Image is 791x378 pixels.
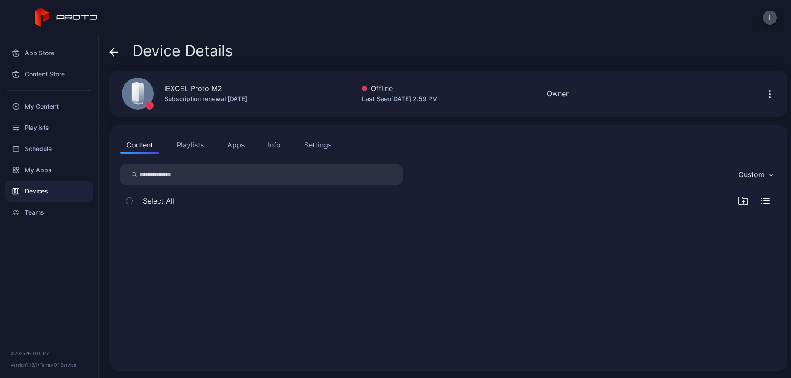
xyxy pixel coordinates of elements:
[763,11,777,25] button: i
[170,136,210,154] button: Playlists
[304,140,331,150] div: Settings
[5,138,93,159] a: Schedule
[143,196,174,206] span: Select All
[164,94,247,104] div: Subscription renewal [DATE]
[5,117,93,138] a: Playlists
[5,96,93,117] a: My Content
[164,83,222,94] div: iEXCEL Proto M2
[262,136,287,154] button: Info
[11,350,88,357] div: © 2025 PROTO, Inc.
[120,136,159,154] button: Content
[221,136,251,154] button: Apps
[734,164,777,185] button: Custom
[5,202,93,223] a: Teams
[738,170,765,179] div: Custom
[5,181,93,202] a: Devices
[362,94,438,104] div: Last Seen [DATE] 2:59 PM
[40,362,76,367] a: Terms Of Service
[5,159,93,181] a: My Apps
[362,83,438,94] div: Offline
[298,136,338,154] button: Settings
[547,88,569,99] div: Owner
[268,140,281,150] div: Info
[132,42,233,59] span: Device Details
[5,42,93,64] a: App Store
[11,362,40,367] span: Version 1.13.1 •
[5,64,93,85] a: Content Store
